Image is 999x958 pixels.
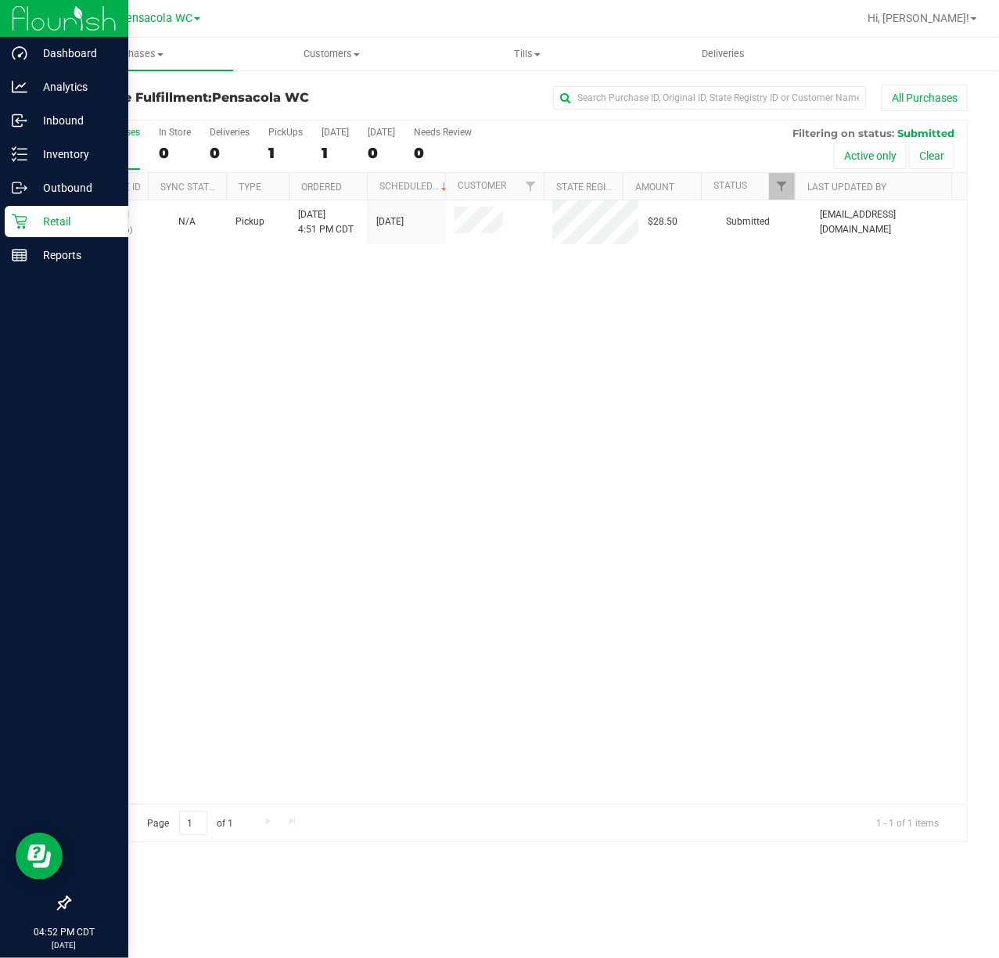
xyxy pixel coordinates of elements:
[38,47,233,61] span: Purchases
[12,113,27,128] inline-svg: Inbound
[178,214,196,229] button: N/A
[897,127,954,139] span: Submitted
[235,214,264,229] span: Pickup
[868,12,969,24] span: Hi, [PERSON_NAME]!
[368,144,395,162] div: 0
[119,12,192,25] span: Pensacola WC
[648,214,677,229] span: $28.50
[882,85,968,111] button: All Purchases
[179,811,207,835] input: 1
[414,127,472,138] div: Needs Review
[134,811,246,835] span: Page of 1
[864,811,951,834] span: 1 - 1 of 1 items
[12,247,27,263] inline-svg: Reports
[27,111,121,130] p: Inbound
[430,47,624,61] span: Tills
[557,182,639,193] a: State Registry ID
[234,47,428,61] span: Customers
[12,146,27,162] inline-svg: Inventory
[909,142,954,169] button: Clear
[27,77,121,96] p: Analytics
[12,79,27,95] inline-svg: Analytics
[635,182,674,193] a: Amount
[268,127,303,138] div: PickUps
[322,127,349,138] div: [DATE]
[160,182,221,193] a: Sync Status
[429,38,625,70] a: Tills
[210,127,250,138] div: Deliveries
[379,181,451,192] a: Scheduled
[834,142,907,169] button: Active only
[7,925,121,939] p: 04:52 PM CDT
[807,182,886,193] a: Last Updated By
[159,127,191,138] div: In Store
[322,144,349,162] div: 1
[518,173,544,200] a: Filter
[458,180,506,191] a: Customer
[38,38,233,70] a: Purchases
[159,144,191,162] div: 0
[726,214,770,229] span: Submitted
[769,173,795,200] a: Filter
[27,246,121,265] p: Reports
[298,207,354,237] span: [DATE] 4:51 PM CDT
[27,145,121,164] p: Inventory
[268,144,303,162] div: 1
[239,182,261,193] a: Type
[233,38,429,70] a: Customers
[681,47,766,61] span: Deliveries
[27,178,121,197] p: Outbound
[210,144,250,162] div: 0
[368,127,395,138] div: [DATE]
[12,180,27,196] inline-svg: Outbound
[212,90,309,105] span: Pensacola WC
[7,939,121,951] p: [DATE]
[713,180,747,191] a: Status
[27,212,121,231] p: Retail
[12,45,27,61] inline-svg: Dashboard
[27,44,121,63] p: Dashboard
[625,38,821,70] a: Deliveries
[376,214,404,229] span: [DATE]
[820,207,958,237] span: [EMAIL_ADDRESS][DOMAIN_NAME]
[553,86,866,110] input: Search Purchase ID, Original ID, State Registry ID or Customer Name...
[178,216,196,227] span: Not Applicable
[301,182,342,193] a: Ordered
[792,127,894,139] span: Filtering on status:
[12,214,27,229] inline-svg: Retail
[69,91,368,105] h3: Purchase Fulfillment:
[16,833,63,880] iframe: Resource center
[414,144,472,162] div: 0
